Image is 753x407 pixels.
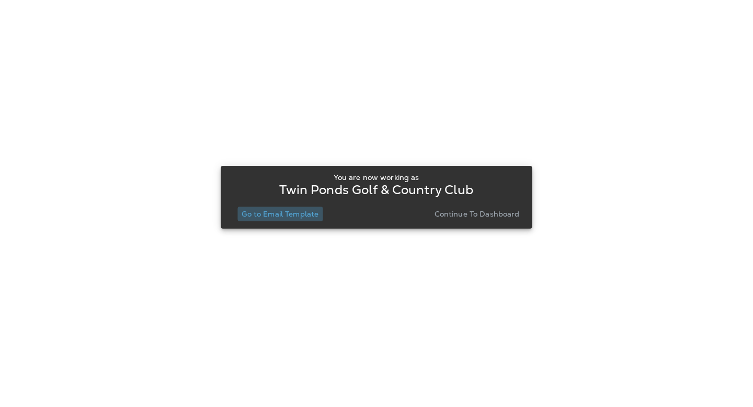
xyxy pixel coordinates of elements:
p: You are now working as [334,173,419,182]
p: Twin Ponds Golf & Country Club [279,186,473,194]
button: Go to Email Template [237,207,323,221]
p: Go to Email Template [242,210,318,218]
p: Continue to Dashboard [435,210,520,218]
button: Continue to Dashboard [430,207,524,221]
